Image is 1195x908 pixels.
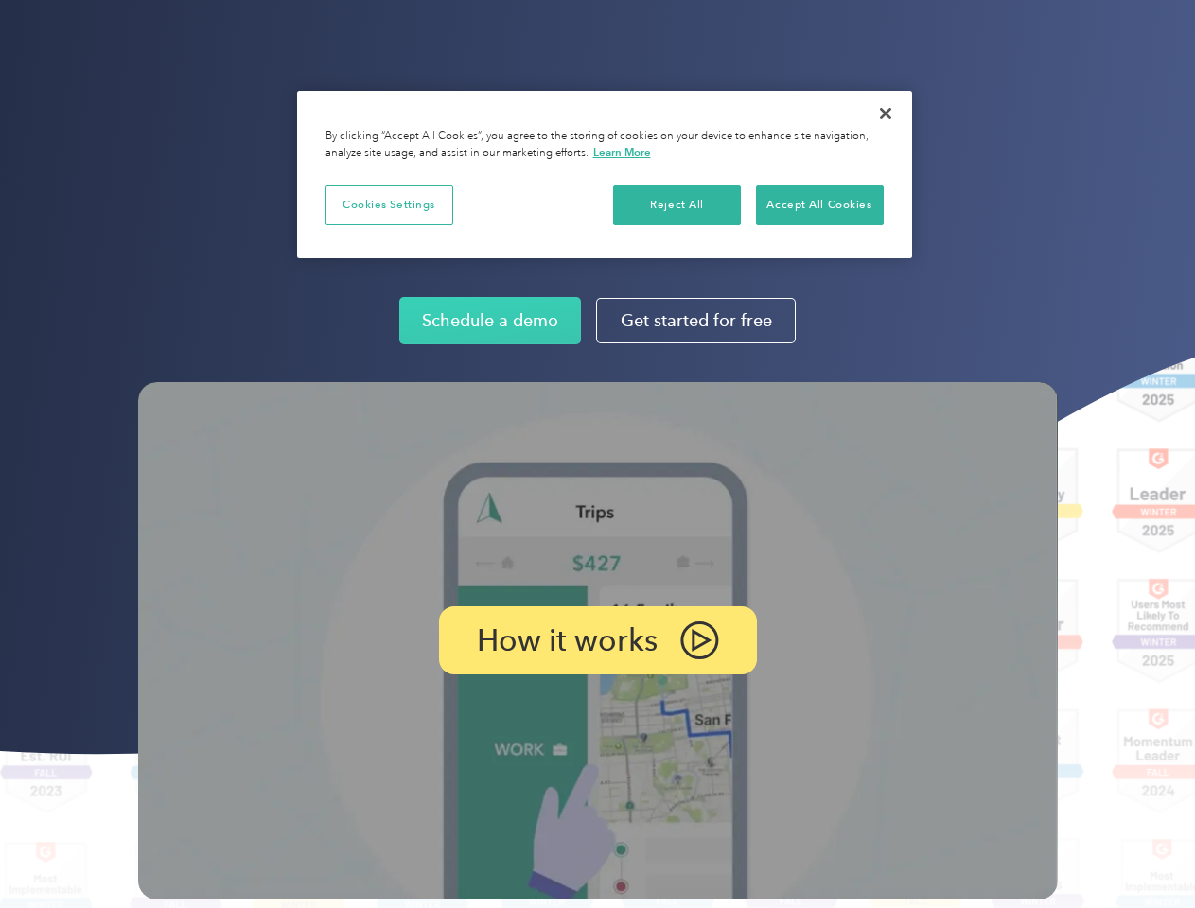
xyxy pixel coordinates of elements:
[297,91,912,258] div: Cookie banner
[756,185,884,225] button: Accept All Cookies
[297,91,912,258] div: Privacy
[596,298,796,343] a: Get started for free
[325,185,453,225] button: Cookies Settings
[325,129,884,162] div: By clicking “Accept All Cookies”, you agree to the storing of cookies on your device to enhance s...
[593,146,651,159] a: More information about your privacy, opens in a new tab
[477,629,658,652] p: How it works
[399,297,581,344] a: Schedule a demo
[613,185,741,225] button: Reject All
[865,93,906,134] button: Close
